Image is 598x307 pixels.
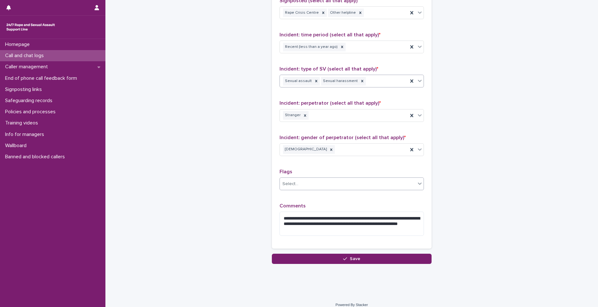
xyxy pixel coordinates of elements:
div: Select... [282,181,298,187]
p: Caller management [3,64,53,70]
div: Sexual harassment [321,77,359,86]
div: [DEMOGRAPHIC_DATA] [283,145,328,154]
div: Stranger [283,111,302,120]
p: Signposting links [3,86,47,93]
span: Save [350,257,360,261]
div: Sexual assault [283,77,313,86]
img: rhQMoQhaT3yELyF149Cw [5,21,56,34]
span: Incident: time period (select all that apply) [280,32,380,37]
p: Banned and blocked callers [3,154,70,160]
div: Other helpline [328,9,357,17]
span: Incident: type of SV (select all that apply) [280,66,378,71]
p: Info for managers [3,131,49,138]
p: Homepage [3,41,35,48]
p: Call and chat logs [3,53,49,59]
span: Incident: gender of perpetrator (select all that apply) [280,135,406,140]
span: Incident: perpetrator (select all that apply) [280,101,381,106]
span: Flags [280,169,292,174]
p: Wallboard [3,143,32,149]
p: Policies and processes [3,109,61,115]
p: Safeguarding records [3,98,57,104]
p: Training videos [3,120,43,126]
div: Rape Crisis Centre [283,9,320,17]
a: Powered By Stacker [335,303,368,307]
button: Save [272,254,432,264]
p: End of phone call feedback form [3,75,82,81]
span: Comments [280,203,306,208]
div: Recent (less than a year ago) [283,43,339,51]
